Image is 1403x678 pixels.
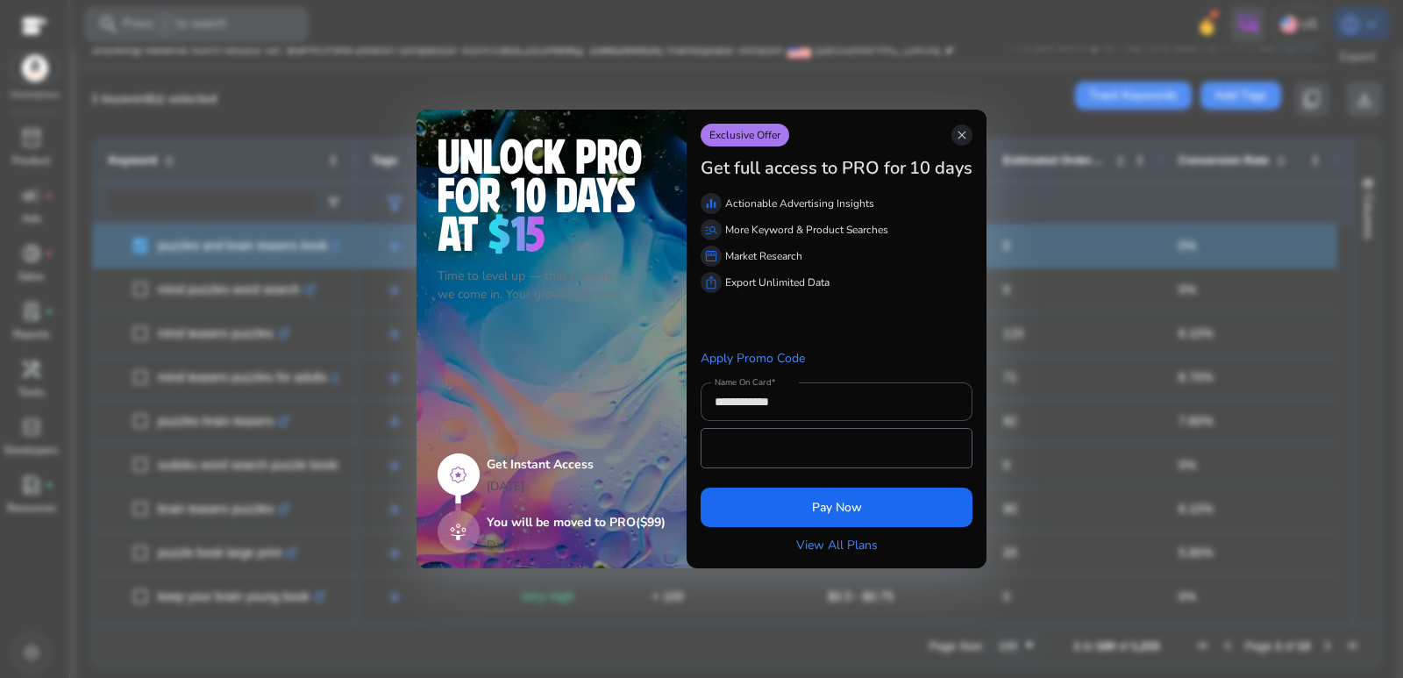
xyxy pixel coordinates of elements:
[704,223,718,237] span: manage_search
[725,222,888,238] p: More Keyword & Product Searches
[701,488,972,527] button: Pay Now
[725,196,874,211] p: Actionable Advertising Insights
[704,249,718,263] span: storefront
[725,275,830,290] p: Export Unlimited Data
[725,248,802,264] p: Market Research
[715,376,771,389] mat-label: Name On Card
[438,267,666,303] p: Time to level up — that's where we come in. Your growth partner!
[704,196,718,211] span: equalizer
[636,514,666,531] span: ($99)
[955,128,969,142] span: close
[909,158,972,179] h3: 10 days
[487,477,666,496] p: [DATE]
[704,275,718,289] span: ios_share
[701,158,906,179] h3: Get full access to PRO for
[487,458,666,473] h5: Get Instant Access
[710,431,963,466] iframe: Secure payment input frame
[487,516,666,531] h5: You will be moved to PRO
[701,350,805,367] a: Apply Promo Code
[701,124,789,146] p: Exclusive Offer
[796,536,878,554] a: View All Plans
[487,536,525,554] p: Day 11
[812,498,862,517] span: Pay Now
